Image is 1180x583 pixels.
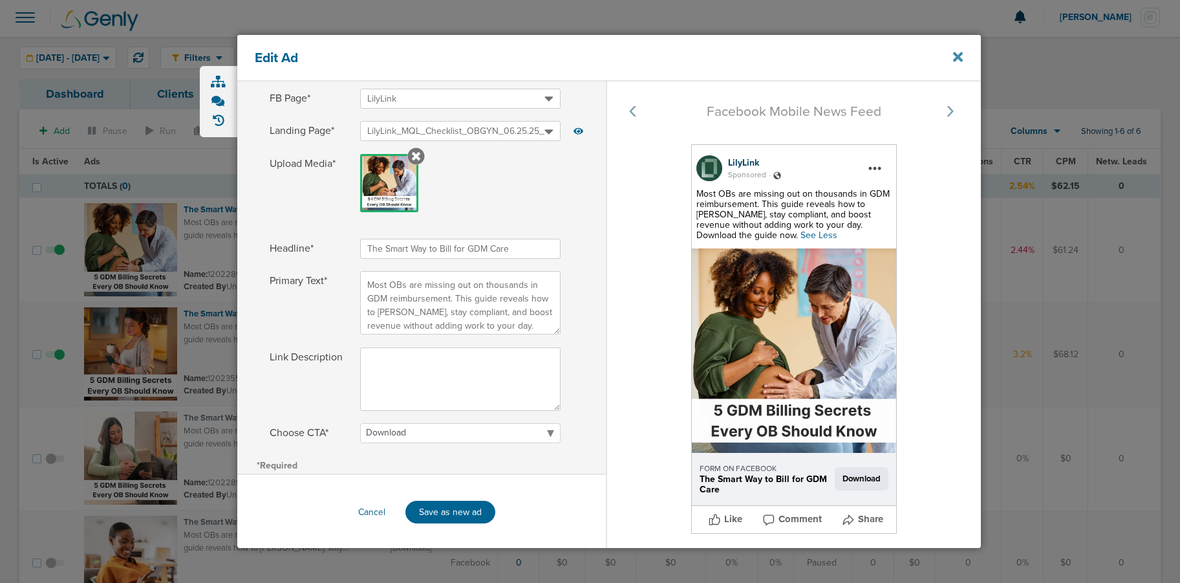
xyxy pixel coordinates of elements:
select: Choose CTA* [360,423,561,443]
span: *Required [257,460,297,471]
span: Most OBs are missing out on thousands in GDM reimbursement. This guide reveals how to [PERSON_NAM... [696,188,890,241]
span: . [766,169,773,180]
span: Comment [778,513,822,527]
button: Cancel [348,502,396,522]
span: Download [835,468,888,491]
div: FORM ON FACEBOOK [700,463,831,474]
h4: Edit Ad [255,50,892,66]
span: Primary Text* [270,271,347,335]
div: ​​The Smart Way to Bill for GDM Care [700,474,831,495]
img: +sqFA+AAAABklEQVQDAF8wmTCHPZD1AAAAAElFTkSuQmCC [692,248,896,453]
img: 466775608_122101068062615226_2665750255149714738_n.jpg [696,155,722,181]
textarea: Primary Text* [360,271,561,335]
span: Sponsored [728,170,766,181]
span: Landing Page* [270,121,347,141]
button: Save as new ad [405,501,495,523]
span: Upload Media* [270,154,347,212]
div: LilyLink [728,157,892,170]
span: FB Page* [270,89,347,109]
span: LilyLink [367,93,396,104]
span: See Less [800,230,837,241]
input: Headline* [360,239,561,259]
span: LilyLink_MQL_Checklist_OBGYN_06.25.25_4QF?9658090&oid=3193 [367,126,645,137]
span: Like [724,513,742,527]
span: Headline* [270,239,347,259]
span: Choose CTA* [270,423,347,443]
img: svg+xml;charset=UTF-8,%3Csvg%20width%3D%22125%22%20height%3D%2250%22%20xmlns%3D%22http%3A%2F%2Fww... [607,89,981,239]
span: Link Description [270,347,347,411]
textarea: Link Description [360,347,561,411]
span: Share [858,513,883,527]
span: Facebook Mobile News Feed [707,104,881,120]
